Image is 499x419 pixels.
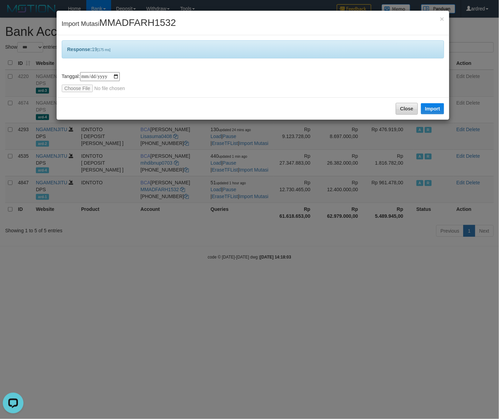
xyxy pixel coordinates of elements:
b: Response: [67,47,92,52]
div: 19 [62,40,444,58]
span: × [440,15,444,23]
button: Open LiveChat chat widget [3,3,23,23]
div: Tanggal: [62,72,444,92]
button: Close [396,103,418,115]
span: MMADFARH1532 [99,17,176,28]
span: [175 ms] [97,48,110,52]
button: Import [421,103,444,114]
span: Import Mutasi [62,20,176,27]
button: Close [440,15,444,22]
